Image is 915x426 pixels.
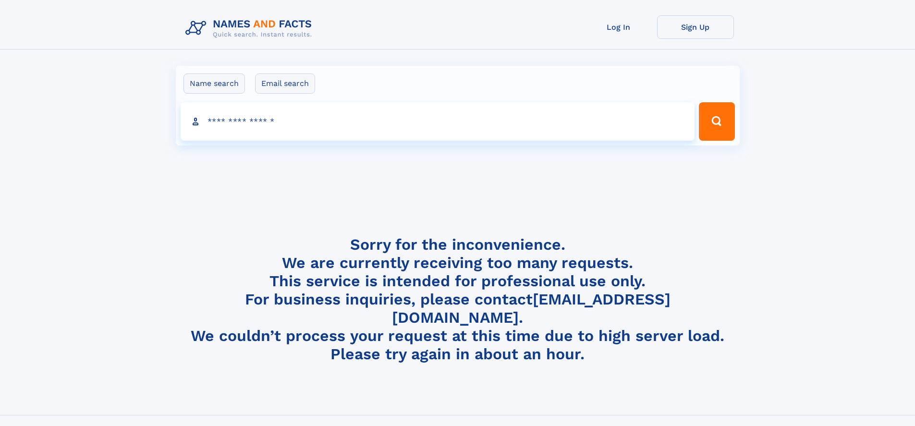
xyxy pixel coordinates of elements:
[255,73,315,94] label: Email search
[580,15,657,39] a: Log In
[182,235,734,364] h4: Sorry for the inconvenience. We are currently receiving too many requests. This service is intend...
[699,102,734,141] button: Search Button
[181,102,695,141] input: search input
[182,15,320,41] img: Logo Names and Facts
[183,73,245,94] label: Name search
[392,290,671,327] a: [EMAIL_ADDRESS][DOMAIN_NAME]
[657,15,734,39] a: Sign Up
